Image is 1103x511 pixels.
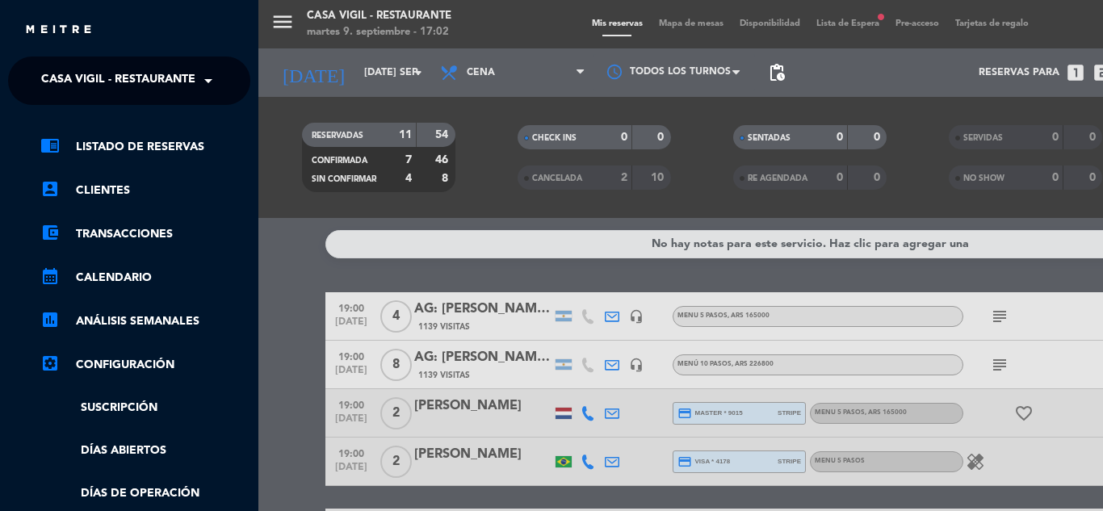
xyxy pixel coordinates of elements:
[40,223,60,242] i: account_balance_wallet
[40,224,250,244] a: account_balance_walletTransacciones
[40,268,250,287] a: calendar_monthCalendario
[40,355,250,375] a: Configuración
[40,354,60,373] i: settings_applications
[40,310,60,329] i: assessment
[40,399,250,417] a: Suscripción
[41,64,195,98] span: Casa Vigil - Restaurante
[40,181,250,200] a: account_boxClientes
[40,137,250,157] a: chrome_reader_modeListado de Reservas
[40,136,60,155] i: chrome_reader_mode
[40,266,60,286] i: calendar_month
[40,179,60,199] i: account_box
[767,63,786,82] span: pending_actions
[40,442,250,460] a: Días abiertos
[24,24,93,36] img: MEITRE
[40,484,250,503] a: Días de Operación
[40,312,250,331] a: assessmentANÁLISIS SEMANALES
